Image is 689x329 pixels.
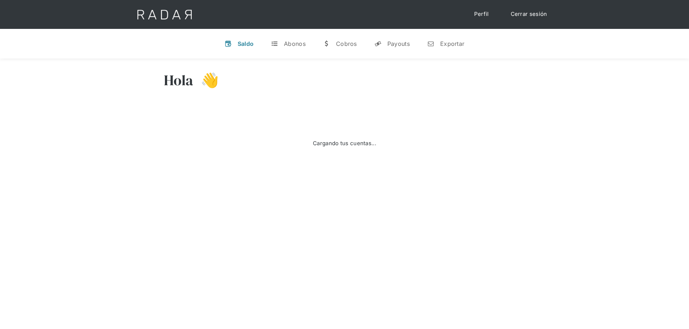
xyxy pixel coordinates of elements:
h3: 👋 [193,71,219,89]
div: n [427,40,434,47]
h3: Hola [164,71,193,89]
div: Cargando tus cuentas... [313,139,376,148]
div: Abonos [284,40,306,47]
div: y [374,40,382,47]
div: Payouts [387,40,410,47]
div: Saldo [238,40,254,47]
a: Perfil [467,7,496,21]
div: w [323,40,330,47]
div: v [225,40,232,47]
div: Cobros [336,40,357,47]
a: Cerrar sesión [503,7,554,21]
div: Exportar [440,40,464,47]
div: t [271,40,278,47]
